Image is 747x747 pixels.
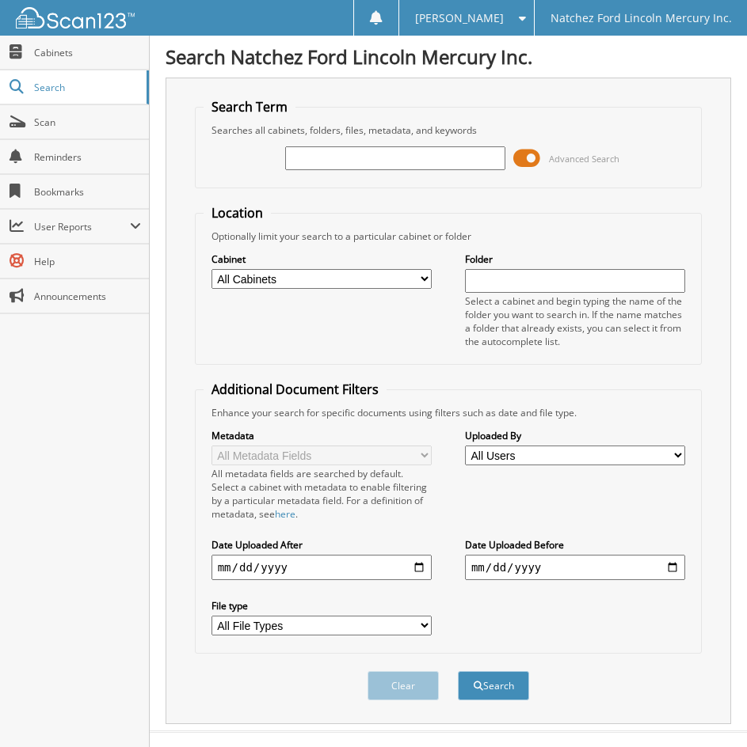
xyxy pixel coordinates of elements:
[204,123,694,137] div: Searches all cabinets, folders, files, metadata, and keywords
[415,13,504,23] span: [PERSON_NAME]
[204,229,694,243] div: Optionally limit your search to a particular cabinet or folder
[16,7,135,28] img: scan123-logo-white.svg
[212,555,432,580] input: start
[204,406,694,419] div: Enhance your search for specific documents using filters such as date and file type.
[212,467,432,521] div: All metadata fields are searched by default. Select a cabinet with metadata to enable filtering b...
[204,98,295,116] legend: Search Term
[204,381,387,398] legend: Additional Document Filters
[166,44,731,70] h1: Search Natchez Ford Lincoln Mercury Inc.
[34,81,139,94] span: Search
[34,46,141,59] span: Cabinets
[212,429,432,442] label: Metadata
[212,538,432,552] label: Date Uploaded After
[34,290,141,303] span: Announcements
[465,538,685,552] label: Date Uploaded Before
[34,220,130,233] span: User Reports
[465,429,685,442] label: Uploaded By
[275,507,295,521] a: here
[204,204,271,222] legend: Location
[465,555,685,580] input: end
[465,252,685,266] label: Folder
[465,294,685,348] div: Select a cabinet and begin typing the name of the folder you want to search in. If the name match...
[34,150,141,164] span: Reminders
[34,116,141,129] span: Scan
[368,671,439,700] button: Clear
[458,671,529,700] button: Search
[212,599,432,612] label: File type
[549,153,619,165] span: Advanced Search
[34,255,141,268] span: Help
[212,252,432,266] label: Cabinet
[551,13,732,23] span: Natchez Ford Lincoln Mercury Inc.
[34,185,141,199] span: Bookmarks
